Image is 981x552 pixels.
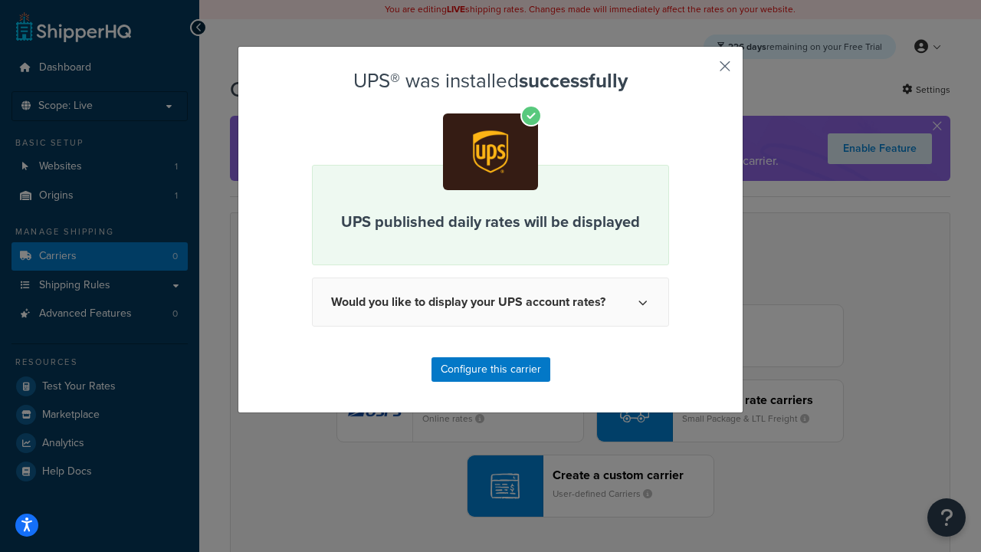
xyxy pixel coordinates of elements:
[312,70,669,92] h2: UPS® was installed
[331,210,650,233] p: UPS published daily rates will be displayed
[443,113,538,189] img: app-ups.png
[312,278,669,327] button: Would you like to display your UPS account rates?
[519,66,628,95] strong: successfully
[431,357,550,382] button: Configure this carrier
[520,105,542,127] i: Check mark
